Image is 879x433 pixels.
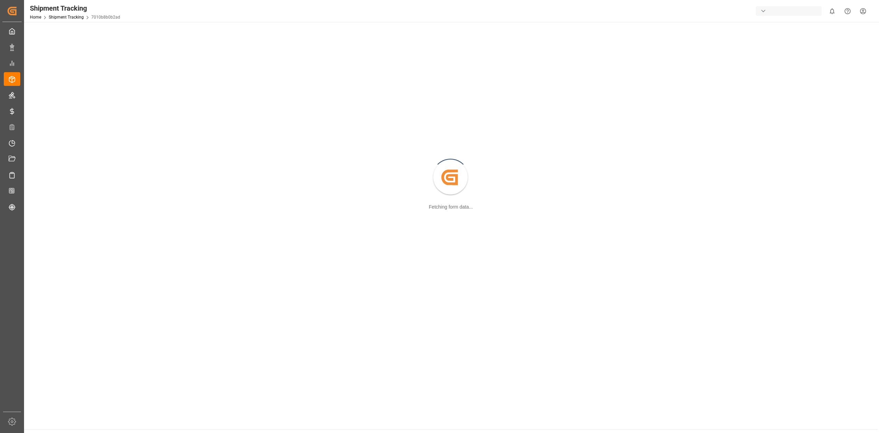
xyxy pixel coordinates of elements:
[30,15,41,20] a: Home
[49,15,84,20] a: Shipment Tracking
[824,3,840,19] button: show 0 new notifications
[429,203,473,211] div: Fetching form data...
[840,3,855,19] button: Help Center
[30,3,120,13] div: Shipment Tracking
